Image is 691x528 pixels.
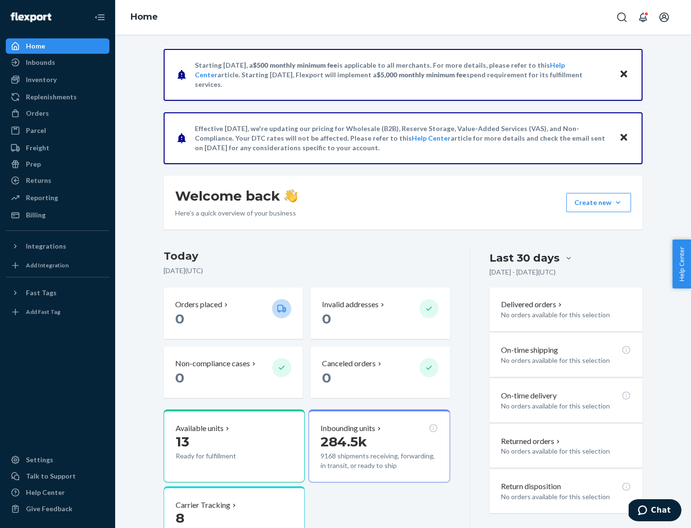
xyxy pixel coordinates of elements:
span: 0 [322,370,331,386]
button: Invalid addresses 0 [310,288,450,339]
button: Inbounding units284.5k9168 shipments receiving, forwarding, in transit, or ready to ship [309,409,450,482]
h1: Welcome back [175,187,298,204]
p: Effective [DATE], we're updating our pricing for Wholesale (B2B), Reserve Storage, Value-Added Se... [195,124,610,153]
button: Integrations [6,239,109,254]
p: Carrier Tracking [176,500,230,511]
a: Home [131,12,158,22]
a: Help Center [412,134,451,142]
div: Freight [26,143,49,153]
a: Replenishments [6,89,109,105]
a: Add Fast Tag [6,304,109,320]
a: Inventory [6,72,109,87]
a: Prep [6,156,109,172]
div: Settings [26,455,53,465]
div: Reporting [26,193,58,203]
a: Inbounds [6,55,109,70]
a: Freight [6,140,109,156]
p: No orders available for this selection [501,310,631,320]
div: Billing [26,210,46,220]
a: Settings [6,452,109,468]
button: Open Search Box [612,8,631,27]
button: Open account menu [655,8,674,27]
span: $5,000 monthly minimum fee [377,71,466,79]
img: hand-wave emoji [284,189,298,203]
a: Home [6,38,109,54]
div: Add Integration [26,261,69,269]
p: On-time shipping [501,345,558,356]
p: No orders available for this selection [501,356,631,365]
button: Close [618,131,630,145]
p: 9168 shipments receiving, forwarding, in transit, or ready to ship [321,451,438,470]
span: 0 [175,370,184,386]
span: 284.5k [321,433,367,450]
button: Orders placed 0 [164,288,303,339]
p: Inbounding units [321,423,375,434]
div: Talk to Support [26,471,76,481]
button: Talk to Support [6,468,109,484]
button: Help Center [672,240,691,288]
button: Delivered orders [501,299,564,310]
h3: Today [164,249,450,264]
div: Prep [26,159,41,169]
div: Replenishments [26,92,77,102]
p: Here’s a quick overview of your business [175,208,298,218]
a: Orders [6,106,109,121]
button: Create new [566,193,631,212]
span: 13 [176,433,189,450]
div: Inbounds [26,58,55,67]
span: 0 [322,311,331,327]
button: Give Feedback [6,501,109,516]
div: Returns [26,176,51,185]
p: No orders available for this selection [501,446,631,456]
div: Last 30 days [489,251,560,265]
button: Close [618,68,630,82]
button: Canceled orders 0 [310,347,450,398]
ol: breadcrumbs [123,3,166,31]
p: Canceled orders [322,358,376,369]
p: Orders placed [175,299,222,310]
p: Return disposition [501,481,561,492]
a: Add Integration [6,258,109,273]
a: Help Center [6,485,109,500]
button: Returned orders [501,436,562,447]
div: Home [26,41,45,51]
div: Give Feedback [26,504,72,514]
p: No orders available for this selection [501,492,631,502]
span: $500 monthly minimum fee [253,61,337,69]
p: Invalid addresses [322,299,379,310]
a: Billing [6,207,109,223]
span: 8 [176,510,184,526]
div: Help Center [26,488,65,497]
p: No orders available for this selection [501,401,631,411]
img: Flexport logo [11,12,51,22]
button: Available units13Ready for fulfillment [164,409,305,482]
p: Available units [176,423,224,434]
div: Orders [26,108,49,118]
p: [DATE] ( UTC ) [164,266,450,276]
a: Parcel [6,123,109,138]
iframe: Opens a widget where you can chat to one of our agents [629,499,681,523]
div: Inventory [26,75,57,84]
div: Add Fast Tag [26,308,60,316]
button: Open notifications [633,8,653,27]
div: Integrations [26,241,66,251]
p: Ready for fulfillment [176,451,264,461]
a: Returns [6,173,109,188]
button: Close Navigation [90,8,109,27]
p: Non-compliance cases [175,358,250,369]
p: Starting [DATE], a is applicable to all merchants. For more details, please refer to this article... [195,60,610,89]
span: 0 [175,311,184,327]
button: Fast Tags [6,285,109,300]
a: Reporting [6,190,109,205]
button: Non-compliance cases 0 [164,347,303,398]
div: Fast Tags [26,288,57,298]
div: Parcel [26,126,46,135]
p: [DATE] - [DATE] ( UTC ) [489,267,556,277]
p: On-time delivery [501,390,557,401]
